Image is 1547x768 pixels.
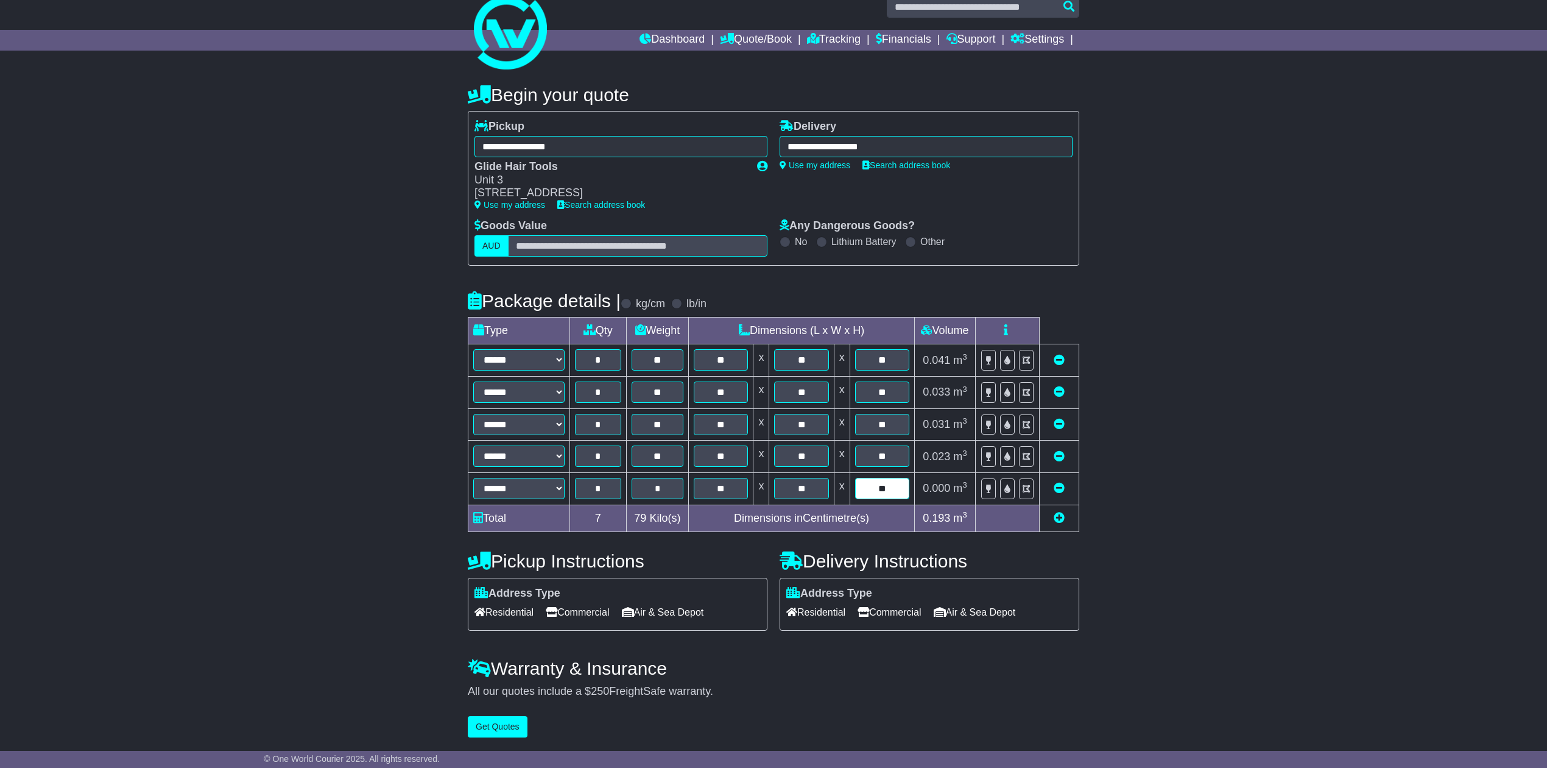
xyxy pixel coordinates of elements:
[862,160,950,170] a: Search address book
[474,120,524,133] label: Pickup
[753,472,769,505] td: x
[923,450,950,463] span: 0.023
[468,551,767,571] h4: Pickup Instructions
[953,450,967,463] span: m
[546,603,609,622] span: Commercial
[753,344,769,377] td: x
[753,376,769,408] td: x
[570,318,627,344] td: Qty
[634,512,646,524] span: 79
[474,235,509,257] label: AUD
[1054,418,1065,430] a: Remove this item
[1010,30,1064,51] a: Settings
[474,187,745,200] div: [STREET_ADDRESS]
[1054,482,1065,494] a: Remove this item
[1054,450,1065,463] a: Remove this item
[1054,512,1065,524] a: Add new item
[834,472,850,505] td: x
[834,441,850,473] td: x
[780,551,1079,571] h4: Delivery Instructions
[264,754,440,764] span: © One World Courier 2025. All rights reserved.
[953,354,967,366] span: m
[640,30,705,51] a: Dashboard
[914,318,975,344] td: Volume
[834,376,850,408] td: x
[934,603,1016,622] span: Air & Sea Depot
[468,716,527,738] button: Get Quotes
[795,236,807,247] label: No
[636,297,665,311] label: kg/cm
[626,318,689,344] td: Weight
[807,30,861,51] a: Tracking
[953,512,967,524] span: m
[786,603,845,622] span: Residential
[834,408,850,441] td: x
[920,236,945,247] label: Other
[1054,386,1065,398] a: Remove this item
[474,174,745,187] div: Unit 3
[923,482,950,494] span: 0.000
[946,30,996,51] a: Support
[780,219,915,233] label: Any Dangerous Goods?
[591,685,609,697] span: 250
[474,587,560,600] label: Address Type
[557,200,645,210] a: Search address book
[786,587,872,600] label: Address Type
[468,85,1079,105] h4: Begin your quote
[570,505,627,532] td: 7
[962,352,967,361] sup: 3
[962,385,967,394] sup: 3
[962,510,967,519] sup: 3
[468,658,1079,678] h4: Warranty & Insurance
[689,505,915,532] td: Dimensions in Centimetre(s)
[468,291,621,311] h4: Package details |
[474,219,547,233] label: Goods Value
[474,200,545,210] a: Use my address
[468,505,570,532] td: Total
[720,30,792,51] a: Quote/Book
[953,386,967,398] span: m
[831,236,897,247] label: Lithium Battery
[686,297,707,311] label: lb/in
[962,416,967,425] sup: 3
[923,418,950,430] span: 0.031
[780,120,836,133] label: Delivery
[474,160,745,174] div: Glide Hair Tools
[962,449,967,458] sup: 3
[468,685,1079,699] div: All our quotes include a $ FreightSafe warranty.
[622,603,704,622] span: Air & Sea Depot
[953,418,967,430] span: m
[1054,354,1065,366] a: Remove this item
[834,344,850,377] td: x
[953,482,967,494] span: m
[474,603,534,622] span: Residential
[962,480,967,489] sup: 3
[923,386,950,398] span: 0.033
[468,318,570,344] td: Type
[876,30,931,51] a: Financials
[753,441,769,473] td: x
[753,408,769,441] td: x
[923,512,950,524] span: 0.193
[626,505,689,532] td: Kilo(s)
[858,603,921,622] span: Commercial
[923,354,950,366] span: 0.041
[780,160,850,170] a: Use my address
[689,318,915,344] td: Dimensions (L x W x H)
